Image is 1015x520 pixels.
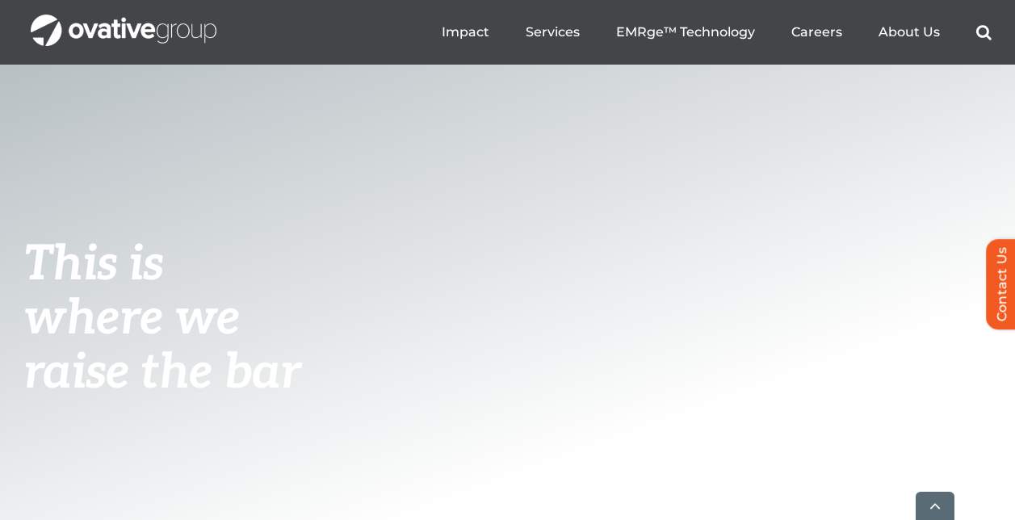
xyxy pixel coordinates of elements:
a: Search [976,24,992,40]
a: OG_Full_horizontal_WHT [31,13,216,28]
span: where we raise the bar [23,290,300,402]
a: Impact [442,24,489,40]
a: About Us [879,24,940,40]
nav: Menu [442,6,992,58]
a: Services [526,24,580,40]
a: EMRge™ Technology [616,24,755,40]
span: This is [23,236,164,294]
a: Careers [791,24,842,40]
